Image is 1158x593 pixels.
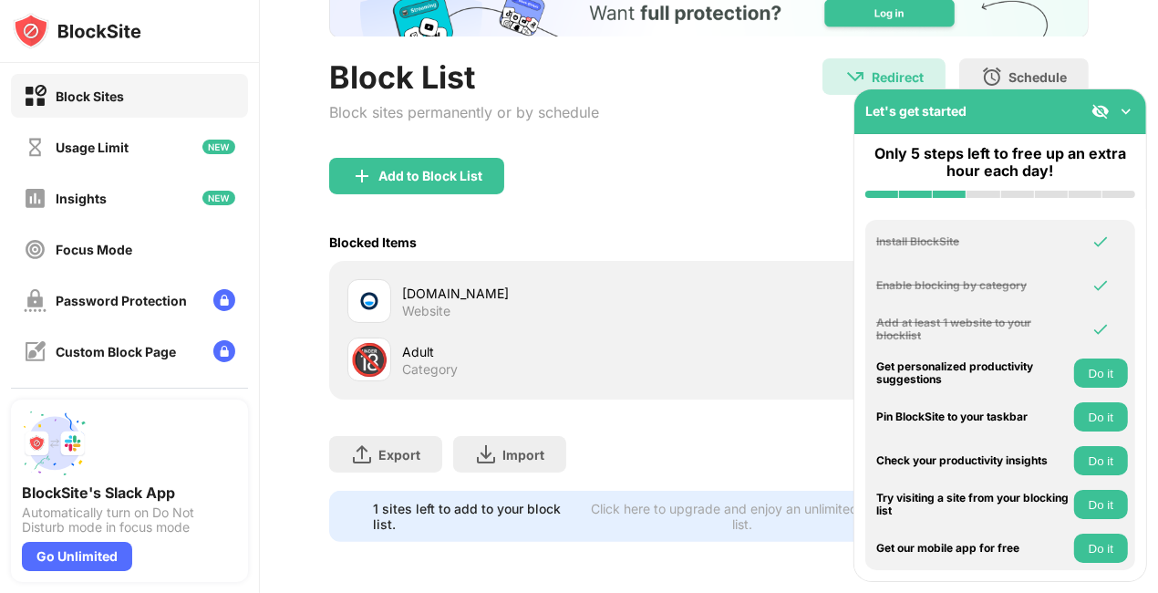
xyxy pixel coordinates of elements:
div: Block sites permanently or by schedule [329,103,599,121]
button: Do it [1074,446,1128,475]
img: eye-not-visible.svg [1091,102,1110,120]
button: Do it [1074,490,1128,519]
img: omni-check.svg [1091,233,1110,251]
img: push-slack.svg [22,411,88,476]
div: Schedule [1008,69,1067,85]
div: Custom Block Page [56,344,176,359]
button: Do it [1074,534,1128,563]
div: Usage Limit [56,140,129,155]
div: Get personalized productivity suggestions [876,360,1070,387]
div: Website [402,303,450,319]
img: logo-blocksite.svg [13,13,141,49]
img: new-icon.svg [202,191,235,205]
img: customize-block-page-off.svg [24,340,47,363]
div: Insights [56,191,107,206]
div: Block List [329,58,599,96]
div: Blocked Items [329,234,417,250]
img: lock-menu.svg [213,340,235,362]
div: Get our mobile app for free [876,542,1070,555]
div: [DOMAIN_NAME] [402,284,708,303]
div: Add to Block List [378,169,482,183]
div: Export [378,447,420,463]
div: Install BlockSite [876,235,1070,248]
div: Block Sites [56,88,124,104]
img: lock-menu.svg [213,289,235,311]
div: BlockSite's Slack App [22,484,237,502]
div: Let's get started [865,103,967,119]
div: Enable blocking by category [876,279,1070,292]
div: Import [502,447,544,463]
div: 1 sites left to add to your block list. [373,501,576,532]
img: insights-off.svg [24,187,47,210]
img: password-protection-off.svg [24,289,47,312]
div: Check your productivity insights [876,454,1070,467]
div: Try visiting a site from your blocking list [876,492,1070,518]
img: focus-off.svg [24,238,47,261]
div: Only 5 steps left to free up an extra hour each day! [865,145,1135,180]
div: Automatically turn on Do Not Disturb mode in focus mode [22,505,237,535]
button: Do it [1074,402,1128,432]
div: Pin BlockSite to your taskbar [876,411,1070,423]
img: new-icon.svg [202,140,235,154]
button: Do it [1074,359,1128,388]
img: omni-check.svg [1091,320,1110,338]
div: Add at least 1 website to your blocklist [876,317,1070,343]
img: omni-setup-toggle.svg [1117,102,1135,120]
div: Focus Mode [56,242,132,257]
img: time-usage-off.svg [24,136,47,159]
img: favicons [358,290,380,312]
img: omni-check.svg [1091,276,1110,295]
div: 🔞 [350,341,388,379]
div: Redirect [872,69,924,85]
div: Go Unlimited [22,542,132,571]
div: Adult [402,342,708,361]
img: block-on.svg [24,85,47,108]
div: Click here to upgrade and enjoy an unlimited block list. [587,501,898,532]
div: Password Protection [56,293,187,308]
div: Category [402,361,458,378]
